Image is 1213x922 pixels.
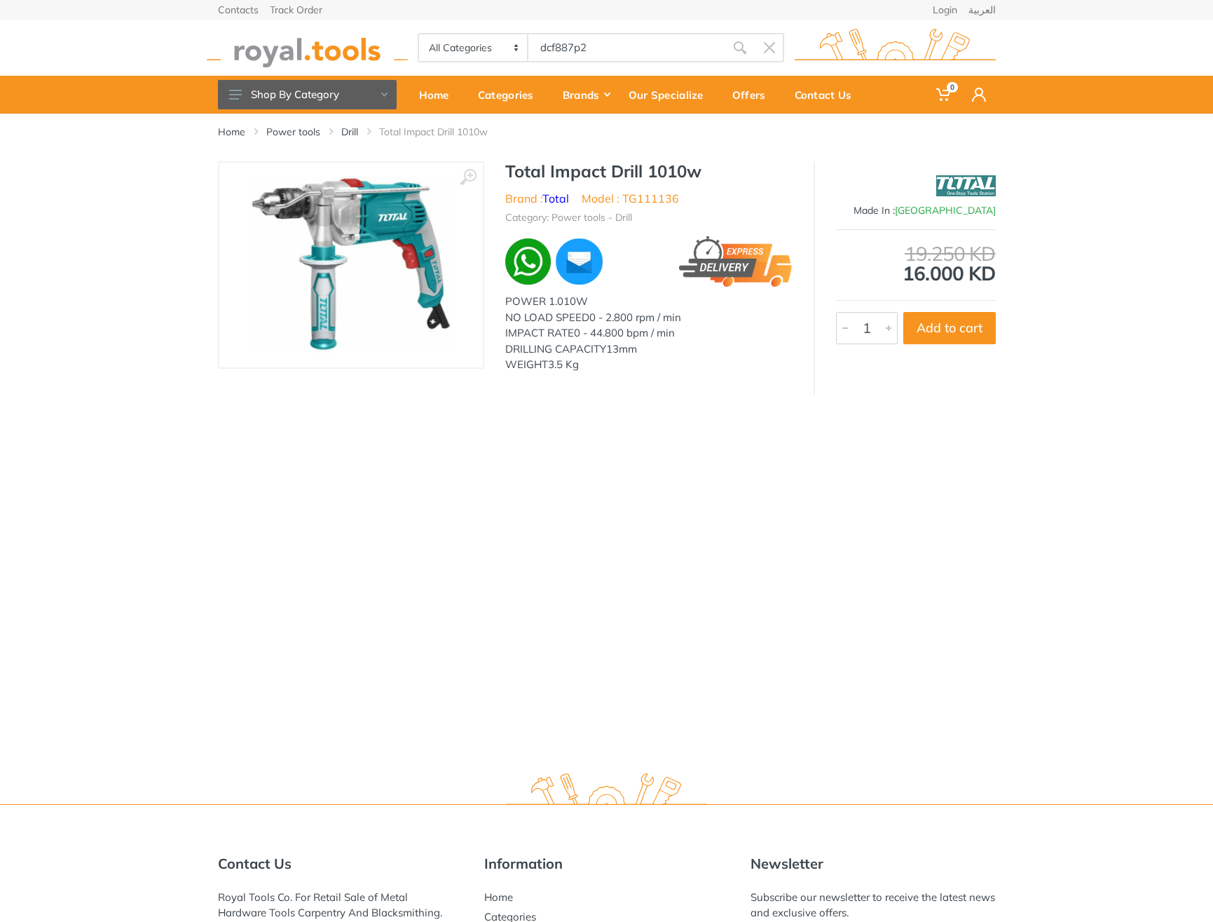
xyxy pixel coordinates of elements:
h5: Contact Us [218,855,463,872]
a: Total [542,191,569,205]
span: [GEOGRAPHIC_DATA] [895,204,996,217]
input: Site search [528,33,725,62]
div: Contact Us [785,80,871,109]
img: royal.tools Logo [506,773,707,812]
a: Home [218,125,245,139]
li: Model : TG111136 [582,190,679,207]
img: wa.webp [505,238,551,285]
div: Royal Tools Co. For Retail Sale of Metal Hardware Tools Carpentry And Blacksmithing. [218,890,463,921]
h1: Total Impact Drill 1010w [505,161,793,182]
div: Categories [468,80,553,109]
a: Login [933,5,957,15]
a: Contacts [218,5,259,15]
div: Subscribe our newsletter to receive the latest news and exclusive offers. [751,890,996,921]
li: Total Impact Drill 1010w [379,125,509,139]
a: Track Order [270,5,322,15]
button: Add to cart [903,312,996,344]
h5: Newsletter [751,855,996,872]
a: Offers [722,76,785,114]
div: Made In : [836,203,996,218]
div: Our Specialize [619,80,722,109]
a: Power tools [266,125,320,139]
img: royal.tools Logo [795,29,996,67]
a: Our Specialize [619,76,722,114]
a: Categories [468,76,553,114]
button: Shop By Category [218,80,397,109]
div: Brands [553,80,619,109]
li: Category: Power tools - Drill [505,210,632,225]
a: 0 [926,76,962,114]
div: 16.000 KD [836,244,996,283]
img: express.png [679,236,793,287]
a: Home [484,890,513,904]
li: Brand : [505,190,569,207]
a: العربية [968,5,996,15]
select: Category [419,34,529,61]
div: 19.250 KD [836,244,996,264]
span: 0 [947,82,958,93]
div: POWER 1.010W NO LOAD SPEED0 - 2.800 rpm / min IMPACT RATE0 - 44.800 bpm / min DRILLING CAPACITY13... [505,294,793,373]
div: Home [409,80,468,109]
a: Contact Us [785,76,871,114]
nav: breadcrumb [218,125,996,139]
div: Offers [722,80,785,109]
a: Drill [341,125,358,139]
img: ma.webp [554,236,604,287]
img: royal.tools Logo [207,29,408,67]
img: Total [936,168,996,203]
h5: Information [484,855,729,872]
img: Royal Tools - Total Impact Drill 1010w [249,177,452,353]
a: Home [409,76,468,114]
